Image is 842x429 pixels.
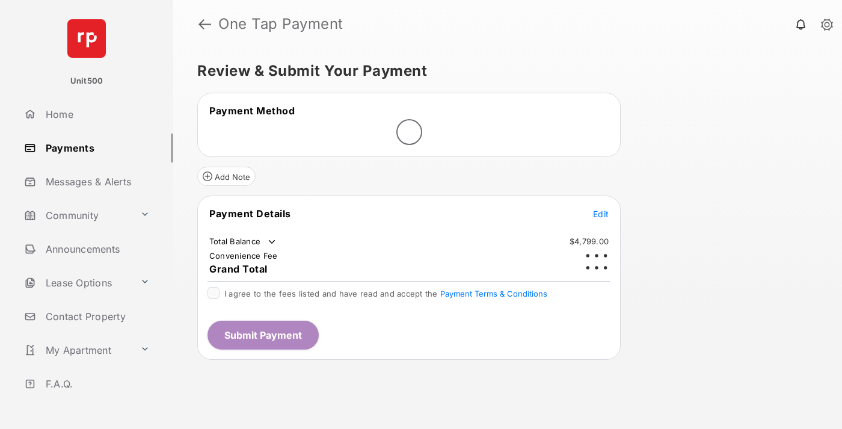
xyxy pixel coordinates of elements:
[19,268,135,297] a: Lease Options
[209,208,291,220] span: Payment Details
[218,17,343,31] strong: One Tap Payment
[19,235,173,264] a: Announcements
[209,236,278,248] td: Total Balance
[440,289,547,298] button: I agree to the fees listed and have read and accept the
[209,263,268,275] span: Grand Total
[19,167,173,196] a: Messages & Alerts
[67,19,106,58] img: svg+xml;base64,PHN2ZyB4bWxucz0iaHR0cDovL3d3dy53My5vcmcvMjAwMC9zdmciIHdpZHRoPSI2NCIgaGVpZ2h0PSI2NC...
[209,105,295,117] span: Payment Method
[70,75,103,87] p: Unit500
[197,167,256,186] button: Add Note
[19,336,135,365] a: My Apartment
[593,208,609,220] button: Edit
[197,64,808,78] h5: Review & Submit Your Payment
[19,369,173,398] a: F.A.Q.
[19,201,135,230] a: Community
[569,236,609,247] td: $4,799.00
[209,250,278,261] td: Convenience Fee
[207,321,319,350] button: Submit Payment
[19,100,173,129] a: Home
[593,209,609,219] span: Edit
[19,302,173,331] a: Contact Property
[19,134,173,162] a: Payments
[224,289,547,298] span: I agree to the fees listed and have read and accept the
